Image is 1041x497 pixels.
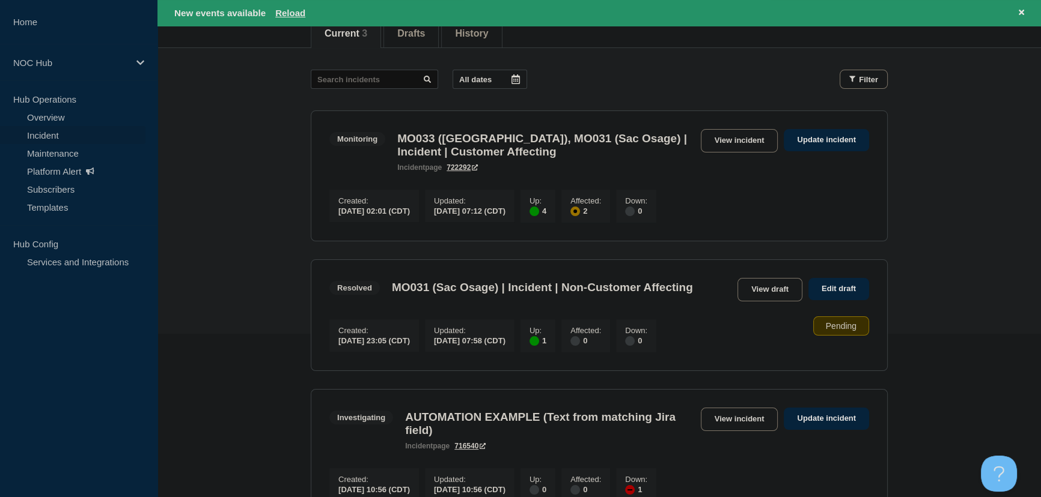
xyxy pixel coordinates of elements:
[784,408,869,430] a: Update incident
[397,132,694,158] h3: MO033 ([GEOGRAPHIC_DATA]), MO031 (Sac Osage) | Incident | Customer Affecting
[737,278,802,301] a: View draft
[338,326,410,335] p: Created :
[397,163,425,172] span: incident
[530,475,546,484] p: Up :
[530,335,546,346] div: 1
[454,442,486,450] a: 716540
[981,456,1017,492] iframe: Help Scout Beacon - Open
[447,163,478,172] a: 722292
[311,70,438,89] input: Search incidents
[329,132,385,146] span: Monitoring
[859,75,878,84] span: Filter
[174,8,266,18] span: New events available
[405,442,450,450] p: page
[338,196,410,205] p: Created :
[625,484,647,495] div: 1
[338,205,410,215] div: [DATE] 02:01 (CDT)
[397,28,425,39] button: Drafts
[625,336,635,346] div: disabled
[625,206,635,216] div: disabled
[338,335,410,345] div: [DATE] 23:05 (CDT)
[625,485,635,495] div: down
[570,206,580,216] div: affected
[13,58,129,68] p: NOC Hub
[405,442,433,450] span: incident
[392,281,693,294] h3: MO031 (Sac Osage) | Incident | Non-Customer Affecting
[397,163,442,172] p: page
[701,408,778,431] a: View incident
[434,196,505,205] p: Updated :
[453,70,527,89] button: All dates
[570,484,601,495] div: 0
[625,335,647,346] div: 0
[808,278,869,300] a: Edit draft
[530,205,546,216] div: 4
[329,411,393,424] span: Investigating
[338,475,410,484] p: Created :
[625,475,647,484] p: Down :
[329,281,380,295] span: Resolved
[701,129,778,152] a: View incident
[362,28,367,38] span: 3
[813,316,869,336] div: Pending
[530,336,539,346] div: up
[530,326,546,335] p: Up :
[530,206,539,216] div: up
[455,28,488,39] button: History
[570,326,601,335] p: Affected :
[625,196,647,205] p: Down :
[530,485,539,495] div: disabled
[570,196,601,205] p: Affected :
[840,70,888,89] button: Filter
[784,129,869,151] a: Update incident
[325,28,367,39] button: Current 3
[570,475,601,484] p: Affected :
[459,75,492,84] p: All dates
[570,485,580,495] div: disabled
[625,326,647,335] p: Down :
[570,205,601,216] div: 2
[570,335,601,346] div: 0
[570,336,580,346] div: disabled
[530,484,546,495] div: 0
[434,484,505,494] div: [DATE] 10:56 (CDT)
[405,411,694,437] h3: AUTOMATION EXAMPLE (Text from matching Jira field)
[434,335,505,345] div: [DATE] 07:58 (CDT)
[434,475,505,484] p: Updated :
[275,8,305,18] button: Reload
[434,205,505,215] div: [DATE] 07:12 (CDT)
[434,326,505,335] p: Updated :
[625,205,647,216] div: 0
[530,196,546,205] p: Up :
[338,484,410,494] div: [DATE] 10:56 (CDT)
